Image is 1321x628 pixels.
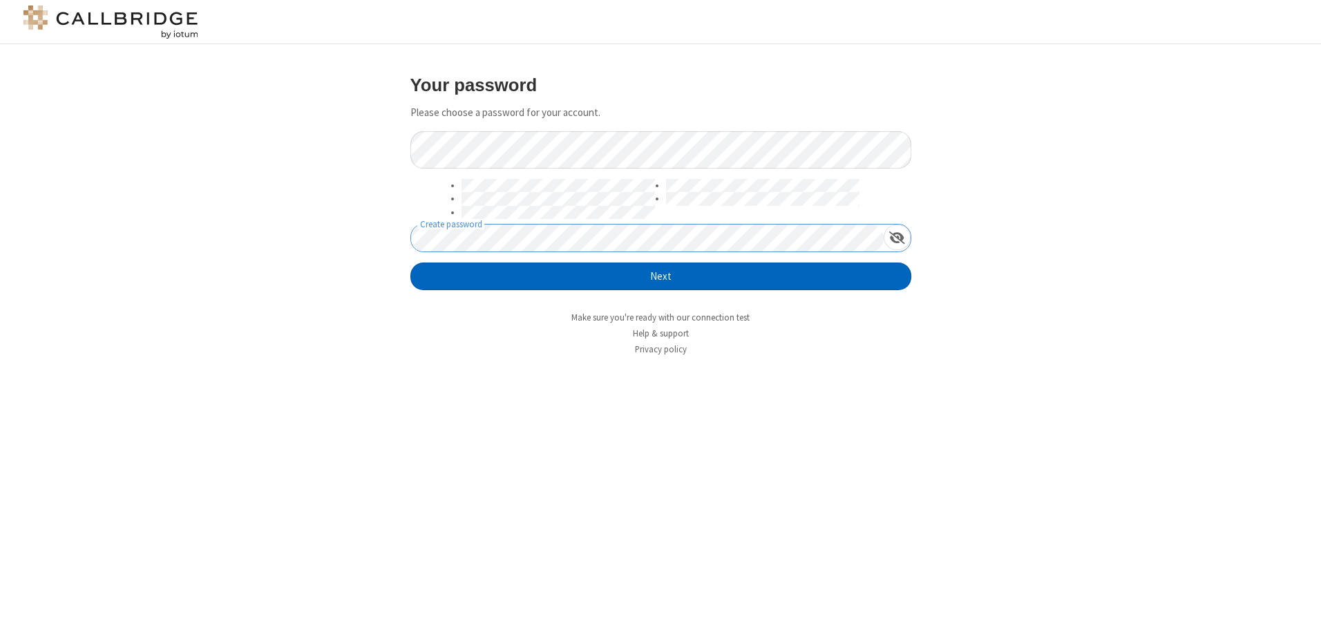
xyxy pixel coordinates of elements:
[633,327,689,339] a: Help & support
[411,225,884,251] input: Create password
[21,6,200,39] img: logo@2x.png
[410,263,911,290] button: Next
[571,312,750,323] a: Make sure you're ready with our connection test
[884,225,911,250] div: Show password
[635,343,687,355] a: Privacy policy
[410,105,911,121] p: Please choose a password for your account.
[410,75,911,95] h3: Your password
